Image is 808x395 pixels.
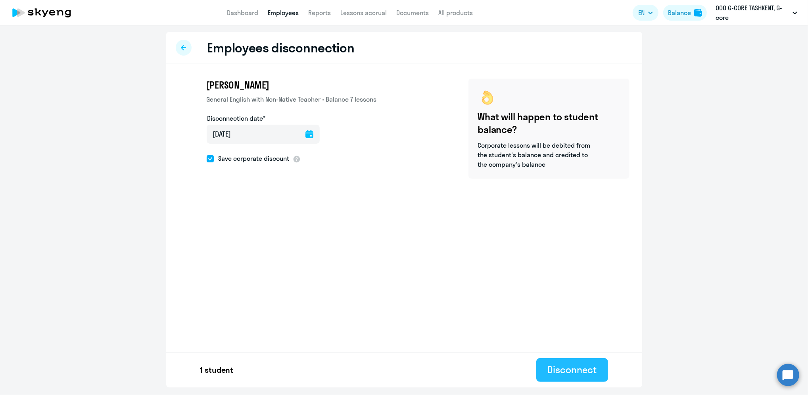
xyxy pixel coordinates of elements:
[638,8,645,17] span: EN
[227,9,258,17] a: Dashboard
[663,5,707,21] button: Balancebalance
[633,5,658,21] button: EN
[716,3,789,22] p: ООО G-CORE TASHKENT, G-core
[478,141,593,169] p: Corporate lessons will be debited from the student's balance and credited to the company's balance
[308,9,331,17] a: Reports
[536,358,608,382] button: Disconnect
[694,9,702,17] img: balance
[207,114,266,123] label: Disconnection date*
[396,9,429,17] a: Documents
[438,9,473,17] a: All products
[478,88,497,107] img: ok
[207,79,269,91] span: [PERSON_NAME]
[712,3,801,22] button: ООО G-CORE TASHKENT, G-core
[668,8,691,17] div: Balance
[547,363,597,376] div: Disconnect
[214,154,290,163] span: Save corporate discount
[207,125,320,144] input: дд.мм.гггг
[200,364,234,376] p: 1 student
[478,110,620,136] h4: What will happen to student balance?
[340,9,387,17] a: Lessons accrual
[207,40,355,56] h2: Employees disconnection
[207,94,377,104] p: General English with Non-Native Teacher • Balance 7 lessons
[268,9,299,17] a: Employees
